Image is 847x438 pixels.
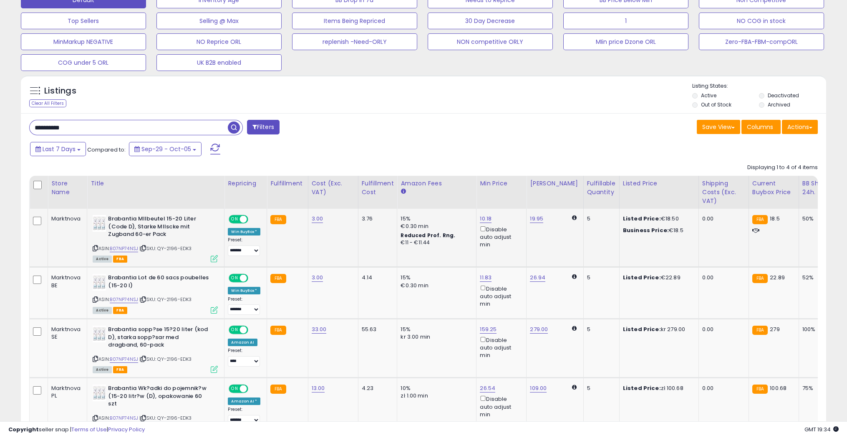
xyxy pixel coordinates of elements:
small: FBA [752,274,768,283]
div: Fulfillment [270,179,304,188]
button: UK B2B enabled [156,54,282,71]
div: 55.63 [362,326,391,333]
button: Filters [247,120,280,134]
b: Listed Price: [623,273,661,281]
span: Sep-29 - Oct-05 [141,145,191,153]
button: NON competitive ORLY [428,33,553,50]
a: 11.83 [480,273,492,282]
div: Disable auto adjust min [480,394,520,418]
div: 0.00 [702,385,742,392]
span: All listings currently available for purchase on Amazon [93,307,112,314]
div: 5 [587,215,613,223]
div: Amazon AI * [228,397,260,405]
div: €11 - €11.44 [401,239,470,246]
a: 33.00 [312,325,327,334]
div: Win BuyBox * [228,287,260,294]
div: Listed Price [623,179,695,188]
span: ON [230,327,240,334]
b: Brabantia Lot de 60 sacs poubelles (15-20 l) [108,274,209,291]
img: 41LmwT1oWvL._SL40_.jpg [93,274,106,291]
div: ASIN: [93,326,218,372]
span: OFF [247,275,260,282]
div: BB Share 24h. [802,179,833,197]
a: B07NP74NSJ [110,296,138,303]
span: Last 7 Days [43,145,76,153]
a: 109.00 [530,384,547,392]
small: FBA [270,215,286,224]
small: Amazon Fees. [401,188,406,195]
div: 5 [587,274,613,281]
div: Preset: [228,296,260,315]
div: 0.00 [702,326,742,333]
span: ON [230,385,240,392]
div: 15% [401,274,470,281]
span: OFF [247,385,260,392]
span: FBA [113,366,127,373]
label: Active [701,92,716,99]
span: | SKU: QY-2196-EDK3 [139,296,192,303]
span: OFF [247,216,260,223]
div: Amazon AI [228,339,257,346]
button: Actions [782,120,818,134]
button: Zero-FBA-FBM-compORL [699,33,824,50]
b: Brabantia sopp?se 15?20 liter (kod D), starka sopp?sar med dragband, 60-pack [108,326,209,351]
a: 10.18 [480,215,492,223]
div: 0.00 [702,215,742,223]
span: Compared to: [87,146,126,154]
div: ASIN: [93,215,218,261]
span: 22.89 [770,273,785,281]
div: 15% [401,215,470,223]
span: FBA [113,307,127,314]
img: 41LmwT1oWvL._SL40_.jpg [93,326,106,342]
span: 2025-10-13 19:34 GMT [804,425,839,433]
a: 26.54 [480,384,495,392]
div: Min Price [480,179,523,188]
div: Disable auto adjust min [480,225,520,248]
small: FBA [270,326,286,335]
button: NO COG in stock [699,13,824,29]
span: FBA [113,256,127,263]
b: Listed Price: [623,325,661,333]
span: OFF [247,327,260,334]
a: 19.95 [530,215,543,223]
button: MIin price Dzone ORL [563,33,688,50]
div: Fulfillable Quantity [587,179,616,197]
small: FBA [270,274,286,283]
div: €18.5 [623,227,692,234]
div: Win BuyBox * [228,228,260,235]
b: Listed Price: [623,215,661,223]
label: Archived [768,101,790,108]
strong: Copyright [8,425,39,433]
div: 4.14 [362,274,391,281]
a: 3.00 [312,273,323,282]
label: Deactivated [768,92,799,99]
small: FBA [270,385,286,394]
div: Clear All Filters [29,99,66,107]
span: 18.5 [770,215,780,223]
button: Last 7 Days [30,142,86,156]
div: 0.00 [702,274,742,281]
button: Selling @ Max [156,13,282,29]
div: Marktnova BE [51,274,81,289]
div: zł 100.68 [623,385,692,392]
div: €22.89 [623,274,692,281]
a: Privacy Policy [108,425,145,433]
div: Preset: [228,237,260,256]
div: €18.50 [623,215,692,223]
div: €0.30 min [401,282,470,289]
div: 5 [587,326,613,333]
div: Title [91,179,221,188]
img: 41LmwT1oWvL._SL40_.jpg [93,215,106,232]
button: Items Being Repriced [292,13,417,29]
div: kr 3.00 min [401,333,470,341]
span: 279 [770,325,779,333]
span: | SKU: QY-2196-EDK3 [139,356,192,362]
span: Columns [747,123,773,131]
div: Disable auto adjust min [480,335,520,359]
button: 1 [563,13,688,29]
div: Cost (Exc. VAT) [312,179,355,197]
span: ON [230,216,240,223]
span: ON [230,275,240,282]
a: 26.94 [530,273,545,282]
small: FBA [752,215,768,224]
